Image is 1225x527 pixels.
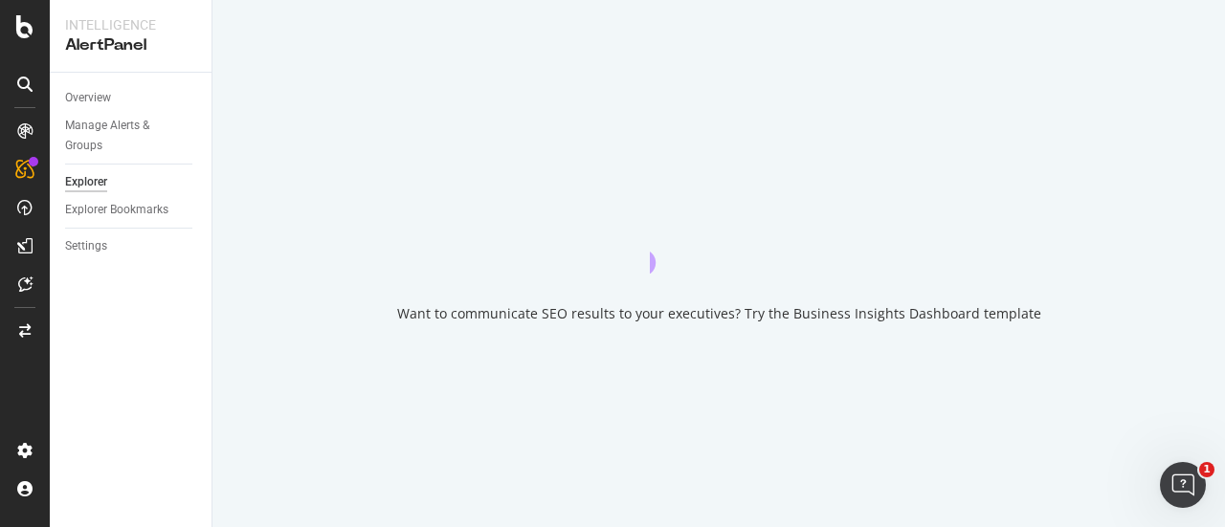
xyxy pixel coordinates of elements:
[1199,462,1214,477] span: 1
[65,34,196,56] div: AlertPanel
[65,88,198,108] a: Overview
[65,172,198,192] a: Explorer
[65,236,107,256] div: Settings
[65,116,198,156] a: Manage Alerts & Groups
[1160,462,1206,508] iframe: Intercom live chat
[65,200,198,220] a: Explorer Bookmarks
[65,88,111,108] div: Overview
[65,116,180,156] div: Manage Alerts & Groups
[65,172,107,192] div: Explorer
[650,205,788,274] div: animation
[397,304,1041,323] div: Want to communicate SEO results to your executives? Try the Business Insights Dashboard template
[65,15,196,34] div: Intelligence
[65,200,168,220] div: Explorer Bookmarks
[65,236,198,256] a: Settings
